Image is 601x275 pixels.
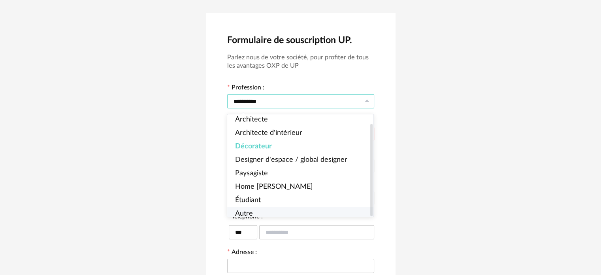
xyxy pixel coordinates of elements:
[235,183,313,190] span: Home [PERSON_NAME]
[235,170,268,177] span: Paysagiste
[235,197,261,204] span: Étudiant
[227,34,374,46] h2: Formulaire de souscription UP.
[227,85,264,93] label: Profession :
[227,53,374,70] h3: Parlez nous de votre société, pour profiter de tous les avantages OXP de UP
[235,129,302,137] span: Architecte d'intérieur
[235,156,347,163] span: Designer d'espace / global designer
[227,249,257,257] label: Adresse :
[227,214,263,222] label: Téléphone :
[235,116,268,123] span: Architecte
[235,210,253,217] span: Autre
[235,143,272,150] span: Décorateur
